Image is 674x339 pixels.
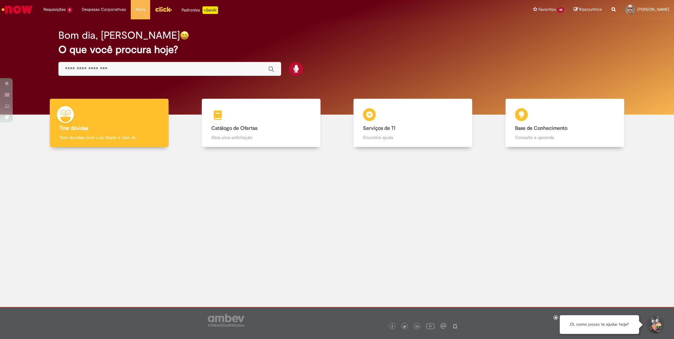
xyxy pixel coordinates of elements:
span: [PERSON_NAME] [637,7,669,12]
a: Tirar dúvidas Tirar dúvidas com Lupi Assist e Gen Ai [33,99,185,147]
img: logo_footer_workplace.png [440,323,446,329]
p: Encontre ajuda [363,134,463,141]
a: Rascunhos [574,7,602,13]
span: Rascunhos [579,6,602,12]
span: Favoritos [539,6,556,13]
button: Iniciar Conversa de Suporte [645,315,664,334]
h2: Bom dia, [PERSON_NAME] [58,30,180,41]
p: Abra uma solicitação [211,134,311,141]
img: logo_footer_facebook.png [391,325,394,328]
span: 48 [557,7,564,13]
p: +GenAi [202,6,218,14]
img: click_logo_yellow_360x200.png [155,4,172,14]
span: Requisições [43,6,66,13]
div: Padroniza [182,6,218,14]
div: Oi, como posso te ajudar hoje? [560,315,639,334]
a: Catálogo de Ofertas Abra uma solicitação [185,99,337,147]
a: Serviços de TI Encontre ajuda [337,99,489,147]
b: Tirar dúvidas [59,125,88,131]
p: Consulte e aprenda [515,134,615,141]
p: Tirar dúvidas com Lupi Assist e Gen Ai [59,134,159,141]
span: 2 [67,7,72,13]
span: Despesas Corporativas [82,6,126,13]
img: happy-face.png [180,31,189,40]
img: logo_footer_linkedin.png [416,325,419,329]
img: logo_footer_twitter.png [403,325,406,328]
img: ServiceNow [1,3,33,16]
a: Base de Conhecimento Consulte e aprenda [489,99,641,147]
img: logo_footer_ambev_rotulo_gray.png [208,314,244,327]
b: Catálogo de Ofertas [211,125,257,131]
img: logo_footer_youtube.png [426,322,434,330]
b: Serviços de TI [363,125,395,131]
b: Base de Conhecimento [515,125,567,131]
span: More [135,6,145,13]
img: logo_footer_naosei.png [452,323,458,329]
h2: O que você procura hoje? [58,44,616,55]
